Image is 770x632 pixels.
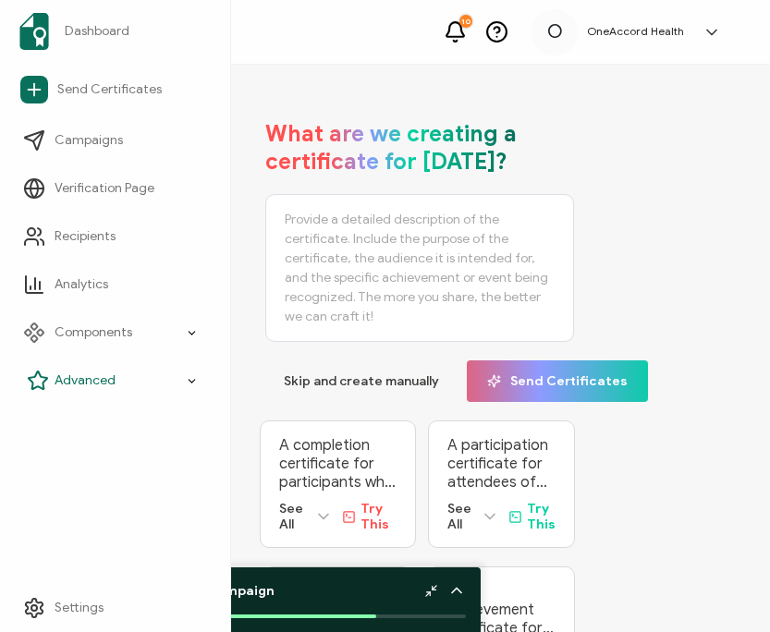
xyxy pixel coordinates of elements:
[206,583,275,599] b: Campaign
[678,543,770,632] iframe: Chat Widget
[361,501,397,532] span: Try This
[265,120,575,176] h1: What are we creating a certificate for [DATE]?
[467,360,648,402] button: Send Certificates
[12,589,218,626] a: Settings
[487,374,628,388] span: Send Certificates
[279,501,305,532] span: See All
[12,68,218,111] a: Send Certificates
[12,6,218,57] a: Dashboard
[65,22,129,41] span: Dashboard
[55,227,116,246] span: Recipients
[12,218,218,255] a: Recipients
[12,122,218,159] a: Campaigns
[265,360,458,402] button: Skip and create manually
[527,501,556,532] span: Try This
[12,266,218,303] a: Analytics
[587,25,684,38] h5: OneAccord Health
[55,323,132,342] span: Components
[284,375,439,388] span: Skip and create manually
[447,436,556,492] p: A participation certificate for attendees of our Annual AI & Machine Learning Summit, which broug...
[57,80,162,99] span: Send Certificates
[19,13,49,50] img: sertifier-logomark-colored.svg
[279,436,397,492] p: A completion certificate for participants who have successfully finished our ‘Advanced Digital Ma...
[12,170,218,207] a: Verification Page
[55,275,108,294] span: Analytics
[459,15,472,28] div: 10
[447,501,471,532] span: See All
[55,599,104,617] span: Settings
[547,18,563,46] span: O
[55,131,123,150] span: Campaigns
[55,371,116,390] span: Advanced
[55,179,154,198] span: Verification Page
